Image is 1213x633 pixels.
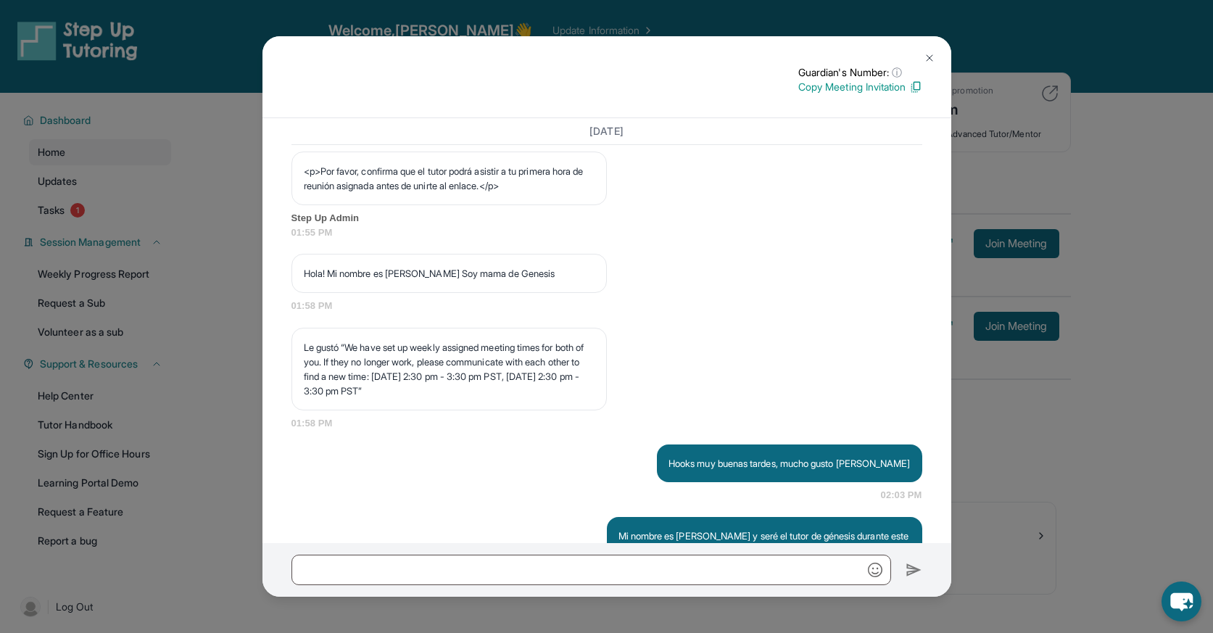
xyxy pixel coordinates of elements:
img: Send icon [906,561,922,579]
p: <p>Por favor, confirma que el tutor podrá asistir a tu primera hora de reunión asignada antes de ... [304,164,595,193]
span: 01:58 PM [291,416,922,431]
img: Copy Icon [909,80,922,94]
span: 02:03 PM [881,488,922,502]
p: Hooks muy buenas tardes, mucho gusto [PERSON_NAME] [668,456,911,471]
p: Guardian's Number: [798,65,922,80]
h3: [DATE] [291,124,922,138]
span: 01:55 PM [291,226,922,240]
img: Emoji [868,563,882,577]
span: 01:58 PM [291,299,922,313]
span: ⓘ [892,65,902,80]
p: Mi nombre es [PERSON_NAME] y seré el tutor de génesis durante este tiempo, estoy ansioso por asis... [618,529,911,587]
p: Copy Meeting Invitation [798,80,922,94]
button: chat-button [1162,582,1201,621]
p: Hola! Mi nombre es [PERSON_NAME] Soy mama de Genesis [304,266,595,281]
img: Close Icon [924,52,935,64]
span: Step Up Admin [291,211,922,226]
p: Le gustó “We have set up weekly assigned meeting times for both of you. If they no longer work, p... [304,340,595,398]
